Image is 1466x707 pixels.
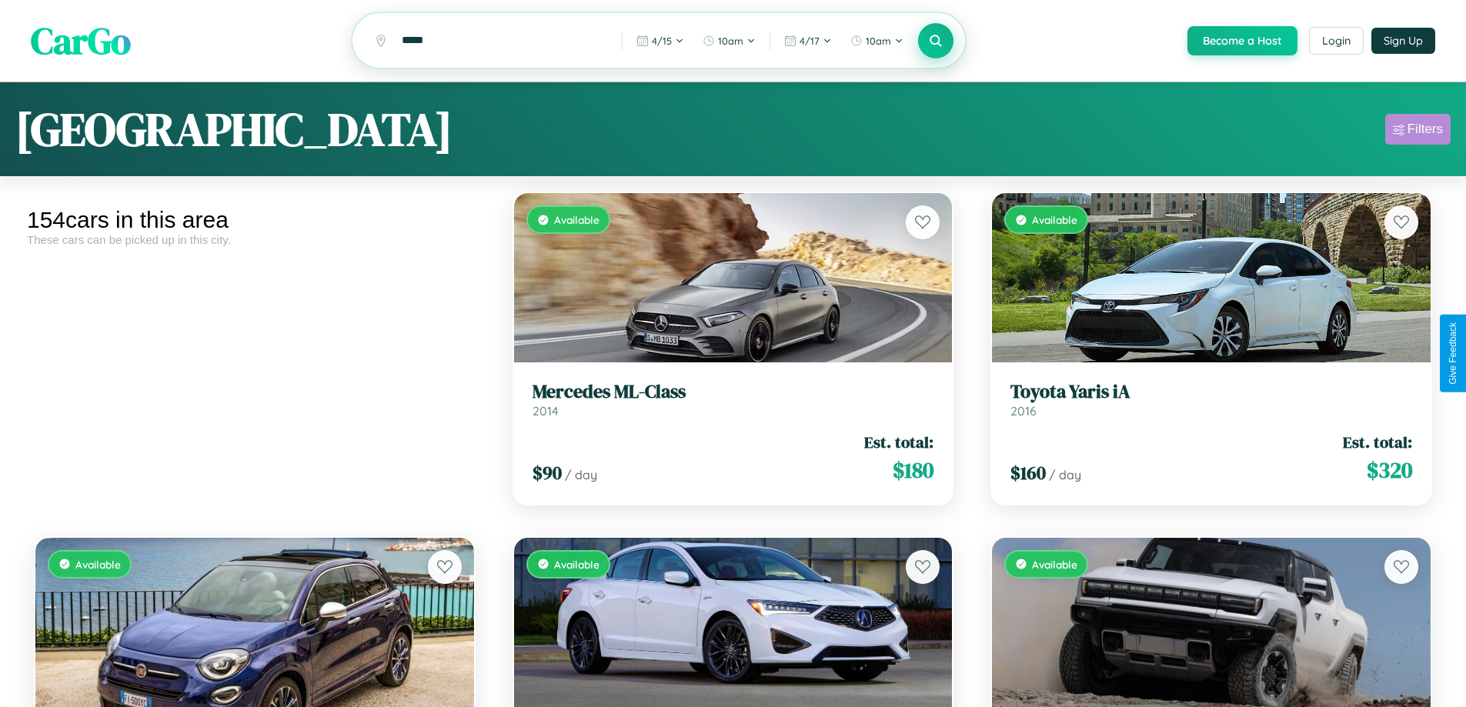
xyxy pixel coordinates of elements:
span: $ 160 [1010,460,1046,485]
span: Available [554,558,599,571]
h3: Toyota Yaris iA [1010,381,1412,403]
button: 4/15 [629,28,692,53]
button: Filters [1385,114,1451,145]
span: CarGo [31,15,131,66]
span: 2014 [533,403,559,419]
a: Mercedes ML-Class2014 [533,381,934,419]
div: Filters [1408,122,1443,137]
a: Toyota Yaris iA2016 [1010,381,1412,419]
span: 10am [866,35,891,47]
span: $ 320 [1367,455,1412,485]
span: Est. total: [864,431,933,453]
span: Est. total: [1343,431,1412,453]
button: 10am [695,28,763,53]
div: 154 cars in this area [27,207,483,233]
span: 4 / 17 [800,35,820,47]
span: $ 180 [893,455,933,485]
button: Become a Host [1187,26,1297,55]
span: $ 90 [533,460,562,485]
div: These cars can be picked up in this city. [27,233,483,246]
div: Give Feedback [1448,322,1458,385]
span: Available [554,213,599,226]
h1: [GEOGRAPHIC_DATA] [15,98,452,161]
span: / day [565,467,597,482]
span: 2016 [1010,403,1037,419]
button: 10am [843,28,911,53]
button: 4/17 [776,28,840,53]
span: Available [1032,558,1077,571]
span: 4 / 15 [652,35,672,47]
span: Available [75,558,121,571]
h3: Mercedes ML-Class [533,381,934,403]
span: / day [1049,467,1081,482]
button: Sign Up [1371,28,1435,54]
button: Login [1309,27,1364,55]
span: 10am [718,35,743,47]
span: Available [1032,213,1077,226]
